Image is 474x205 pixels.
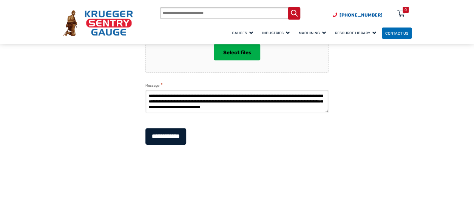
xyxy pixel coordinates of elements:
img: Krueger Sentry Gauge [63,10,133,36]
a: Resource Library [332,26,382,40]
span: Machining [299,31,326,35]
a: Phone Number (920) 434-8860 [333,12,383,18]
button: select files, file [214,44,260,60]
span: Gauges [232,31,253,35]
span: Resource Library [335,31,376,35]
span: [PHONE_NUMBER] [340,12,383,18]
div: 0 [405,7,407,13]
a: Gauges [229,26,259,40]
a: Machining [295,26,332,40]
label: Message [145,82,163,89]
span: Industries [262,31,290,35]
a: Contact Us [382,28,412,39]
a: Industries [259,26,295,40]
span: Contact Us [385,31,408,35]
